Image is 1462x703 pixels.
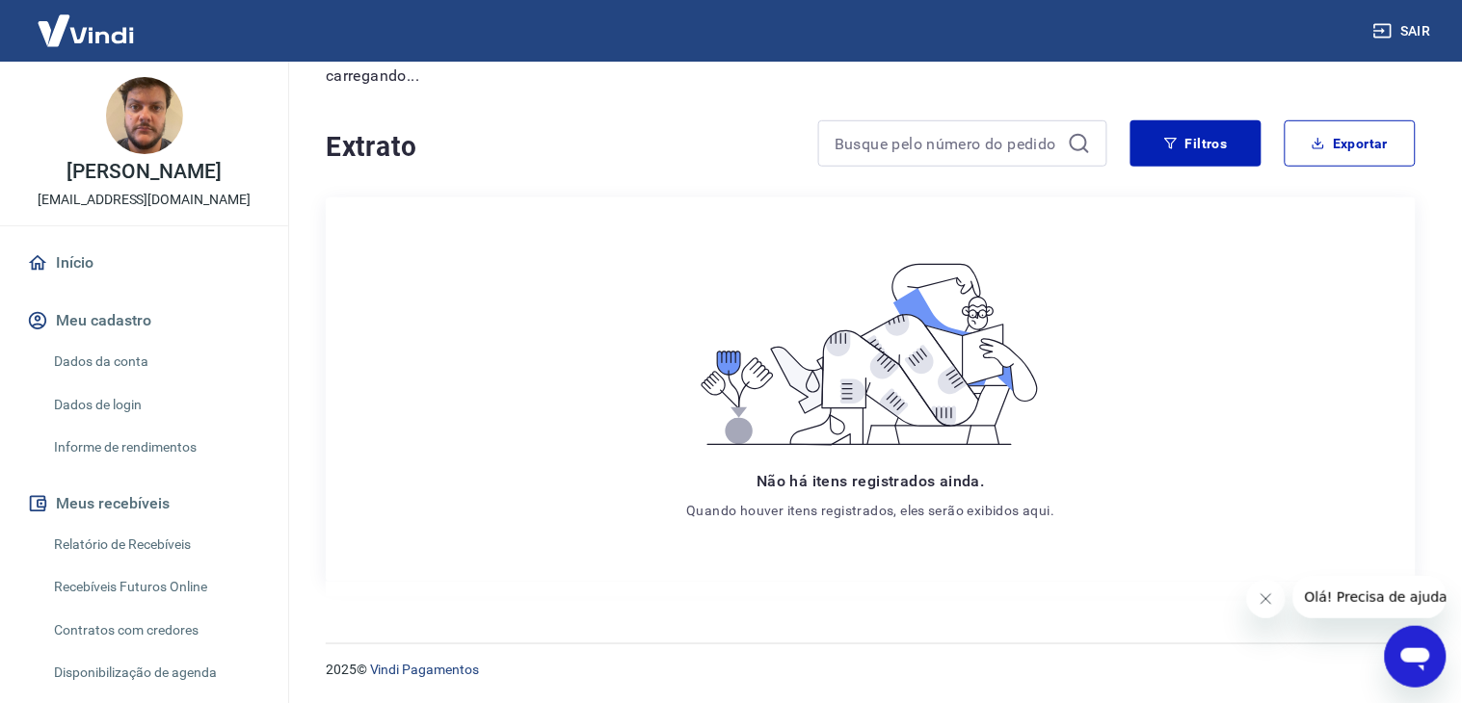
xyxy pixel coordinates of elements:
a: Relatório de Recebíveis [46,525,265,564]
button: Meu cadastro [23,299,265,342]
p: carregando... [326,65,1416,88]
p: Quando houver itens registrados, eles serão exibidos aqui. [686,501,1054,520]
iframe: Botão para abrir a janela de mensagens [1385,626,1447,688]
p: [EMAIL_ADDRESS][DOMAIN_NAME] [38,190,251,210]
iframe: Mensagem da empresa [1293,576,1447,618]
iframe: Fechar mensagem [1247,580,1286,618]
a: Informe de rendimentos [46,428,265,467]
img: Vindi [23,1,148,60]
a: Vindi Pagamentos [370,662,479,677]
input: Busque pelo número do pedido [835,129,1060,158]
p: 2025 © [326,660,1416,680]
button: Sair [1369,13,1439,49]
a: Dados da conta [46,342,265,381]
p: [PERSON_NAME] [66,162,221,182]
a: Contratos com credores [46,611,265,650]
span: Olá! Precisa de ajuda? [12,13,162,29]
a: Recebíveis Futuros Online [46,567,265,607]
a: Início [23,242,265,284]
img: 89fa7eb2-bab2-4f5f-a5a2-9e9617e803d2.jpeg [106,77,183,154]
span: Não há itens registrados ainda. [757,472,984,490]
button: Filtros [1130,120,1262,167]
a: Dados de login [46,385,265,425]
h4: Extrato [326,128,795,167]
button: Exportar [1285,120,1416,167]
button: Meus recebíveis [23,482,265,525]
a: Disponibilização de agenda [46,653,265,692]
